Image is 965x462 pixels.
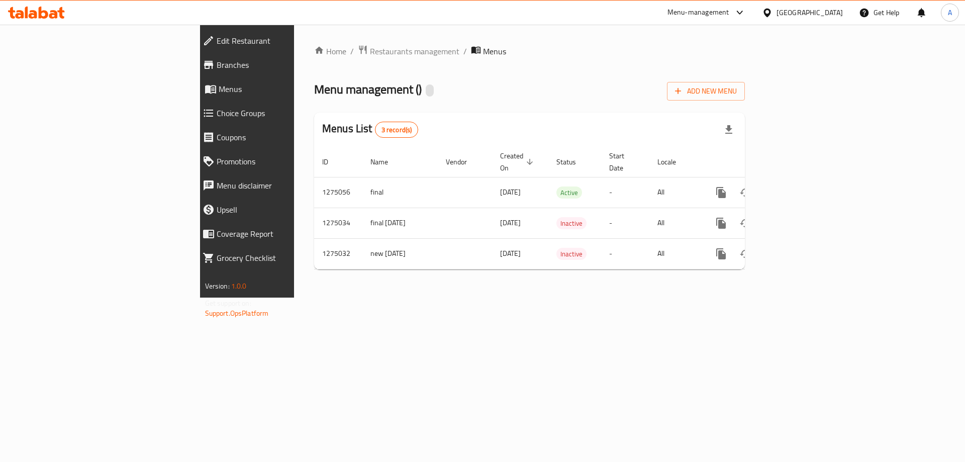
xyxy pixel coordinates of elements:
[370,45,459,57] span: Restaurants management
[609,150,637,174] span: Start Date
[777,7,843,18] div: [GEOGRAPHIC_DATA]
[219,83,353,95] span: Menus
[205,307,269,320] a: Support.OpsPlatform
[717,118,741,142] div: Export file
[217,35,353,47] span: Edit Restaurant
[231,280,247,293] span: 1.0.0
[500,247,521,260] span: [DATE]
[195,77,361,101] a: Menus
[500,150,536,174] span: Created On
[217,59,353,71] span: Branches
[217,252,353,264] span: Grocery Checklist
[314,45,745,58] nav: breadcrumb
[375,122,419,138] div: Total records count
[556,156,589,168] span: Status
[205,280,230,293] span: Version:
[370,156,401,168] span: Name
[217,204,353,216] span: Upsell
[601,177,649,208] td: -
[675,85,737,98] span: Add New Menu
[709,180,733,205] button: more
[195,198,361,222] a: Upsell
[649,177,701,208] td: All
[556,248,587,260] span: Inactive
[649,208,701,238] td: All
[556,218,587,229] span: Inactive
[709,242,733,266] button: more
[217,179,353,192] span: Menu disclaimer
[358,45,459,58] a: Restaurants management
[500,216,521,229] span: [DATE]
[195,29,361,53] a: Edit Restaurant
[362,238,438,269] td: new [DATE]
[314,147,814,269] table: enhanced table
[948,7,952,18] span: A
[322,156,341,168] span: ID
[195,173,361,198] a: Menu disclaimer
[362,208,438,238] td: final [DATE]
[733,242,757,266] button: Change Status
[195,101,361,125] a: Choice Groups
[556,187,582,199] div: Active
[500,186,521,199] span: [DATE]
[483,45,506,57] span: Menus
[217,131,353,143] span: Coupons
[322,121,418,138] h2: Menus List
[195,222,361,246] a: Coverage Report
[649,238,701,269] td: All
[362,177,438,208] td: final
[601,208,649,238] td: -
[601,238,649,269] td: -
[217,155,353,167] span: Promotions
[701,147,814,177] th: Actions
[217,228,353,240] span: Coverage Report
[709,211,733,235] button: more
[667,82,745,101] button: Add New Menu
[446,156,480,168] span: Vendor
[205,297,251,310] span: Get support on:
[463,45,467,57] li: /
[217,107,353,119] span: Choice Groups
[733,180,757,205] button: Change Status
[667,7,729,19] div: Menu-management
[195,149,361,173] a: Promotions
[195,53,361,77] a: Branches
[195,125,361,149] a: Coupons
[556,187,582,199] span: Active
[657,156,689,168] span: Locale
[195,246,361,270] a: Grocery Checklist
[314,78,422,101] span: Menu management ( )
[556,217,587,229] div: Inactive
[375,125,418,135] span: 3 record(s)
[733,211,757,235] button: Change Status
